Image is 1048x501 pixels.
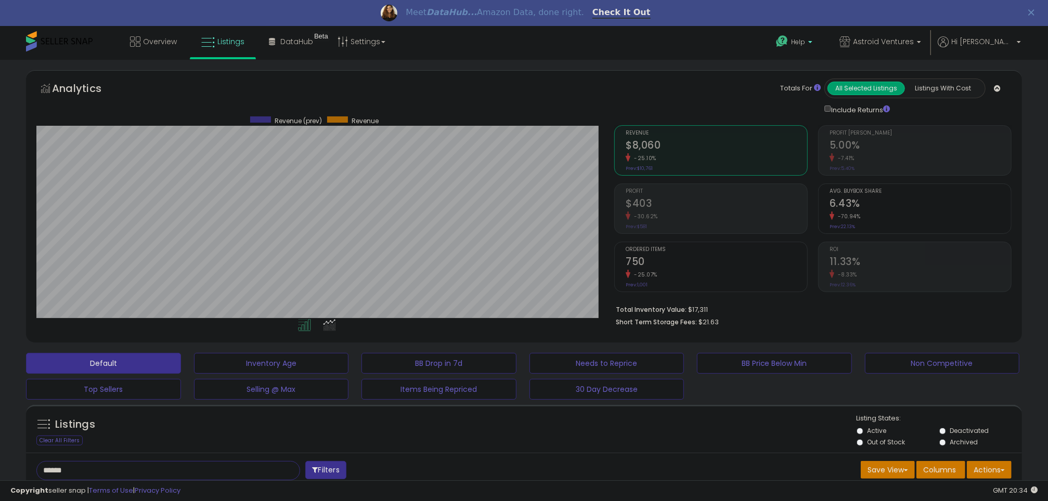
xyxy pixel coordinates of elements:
p: Listing States: [857,414,1022,424]
small: Prev: 22.13% [830,223,855,230]
a: Hi [PERSON_NAME] [938,36,1021,60]
h2: 5.00% [830,139,1011,153]
span: Revenue (prev) [275,116,322,125]
small: Prev: 12.36% [830,282,856,288]
a: Privacy Policy [135,485,180,495]
small: -7.41% [834,154,855,162]
button: Default [26,353,181,374]
a: Settings [330,26,393,57]
button: Non Competitive [865,353,1020,374]
span: Columns [923,465,956,475]
span: Listings [217,36,244,47]
button: Actions [967,461,1012,479]
small: Prev: $10,761 [626,165,653,172]
h5: Analytics [52,81,122,98]
i: Get Help [775,35,788,48]
small: -25.07% [630,271,657,279]
span: DataHub [280,36,313,47]
div: Close [1028,9,1039,16]
small: -25.10% [630,154,656,162]
a: Terms of Use [89,485,133,495]
button: Save View [861,461,915,479]
a: Astroid Ventures [832,26,929,60]
div: Clear All Filters [36,436,83,445]
div: Meet Amazon Data, done right. [406,7,584,18]
button: All Selected Listings [827,82,905,95]
a: Overview [122,26,185,57]
label: Active [867,426,886,435]
a: Check It Out [592,7,651,19]
button: 30 Day Decrease [529,379,684,400]
span: Ordered Items [626,247,807,253]
span: Astroid Ventures [853,36,914,47]
button: BB Drop in 7d [361,353,516,374]
h2: $403 [626,197,807,212]
i: DataHub... [426,7,477,17]
button: Selling @ Max [194,379,349,400]
h2: 11.33% [830,256,1011,270]
h2: $8,060 [626,139,807,153]
label: Out of Stock [867,438,905,446]
label: Archived [950,438,978,446]
span: Revenue [626,130,807,136]
small: Prev: 5.40% [830,165,855,172]
small: Prev: $581 [626,223,647,230]
span: Hi [PERSON_NAME] [951,36,1014,47]
button: Columns [916,461,965,479]
li: $17,311 [616,302,1004,315]
span: Avg. Buybox Share [830,189,1011,194]
h2: 6.43% [830,197,1011,212]
span: Profit [626,189,807,194]
small: -8.33% [834,271,857,279]
label: Deactivated [950,426,989,435]
strong: Copyright [10,485,48,495]
span: Revenue [352,116,379,125]
span: 2025-10-7 20:34 GMT [993,485,1038,495]
small: Prev: 1,001 [626,282,648,288]
button: Top Sellers [26,379,181,400]
button: BB Price Below Min [697,353,852,374]
span: Help [791,37,805,46]
span: $21.63 [698,317,719,327]
button: Inventory Age [194,353,349,374]
button: Needs to Reprice [529,353,684,374]
small: -70.94% [834,213,861,220]
small: -30.62% [630,213,658,220]
button: Items Being Repriced [361,379,516,400]
div: Totals For [780,84,821,94]
h5: Listings [55,417,95,432]
a: DataHub [261,26,321,57]
span: Overview [143,36,177,47]
span: ROI [830,247,1011,253]
b: Total Inventory Value: [616,305,687,314]
img: Profile image for Georgie [381,5,397,21]
h2: 750 [626,256,807,270]
span: Profit [PERSON_NAME] [830,130,1011,136]
div: Tooltip anchor [312,31,330,42]
button: Filters [305,461,346,479]
div: seller snap | | [10,486,180,496]
a: Help [768,27,823,59]
div: Include Returns [817,103,902,115]
button: Listings With Cost [904,82,982,95]
b: Short Term Storage Fees: [616,318,697,326]
a: Listings [193,26,252,57]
